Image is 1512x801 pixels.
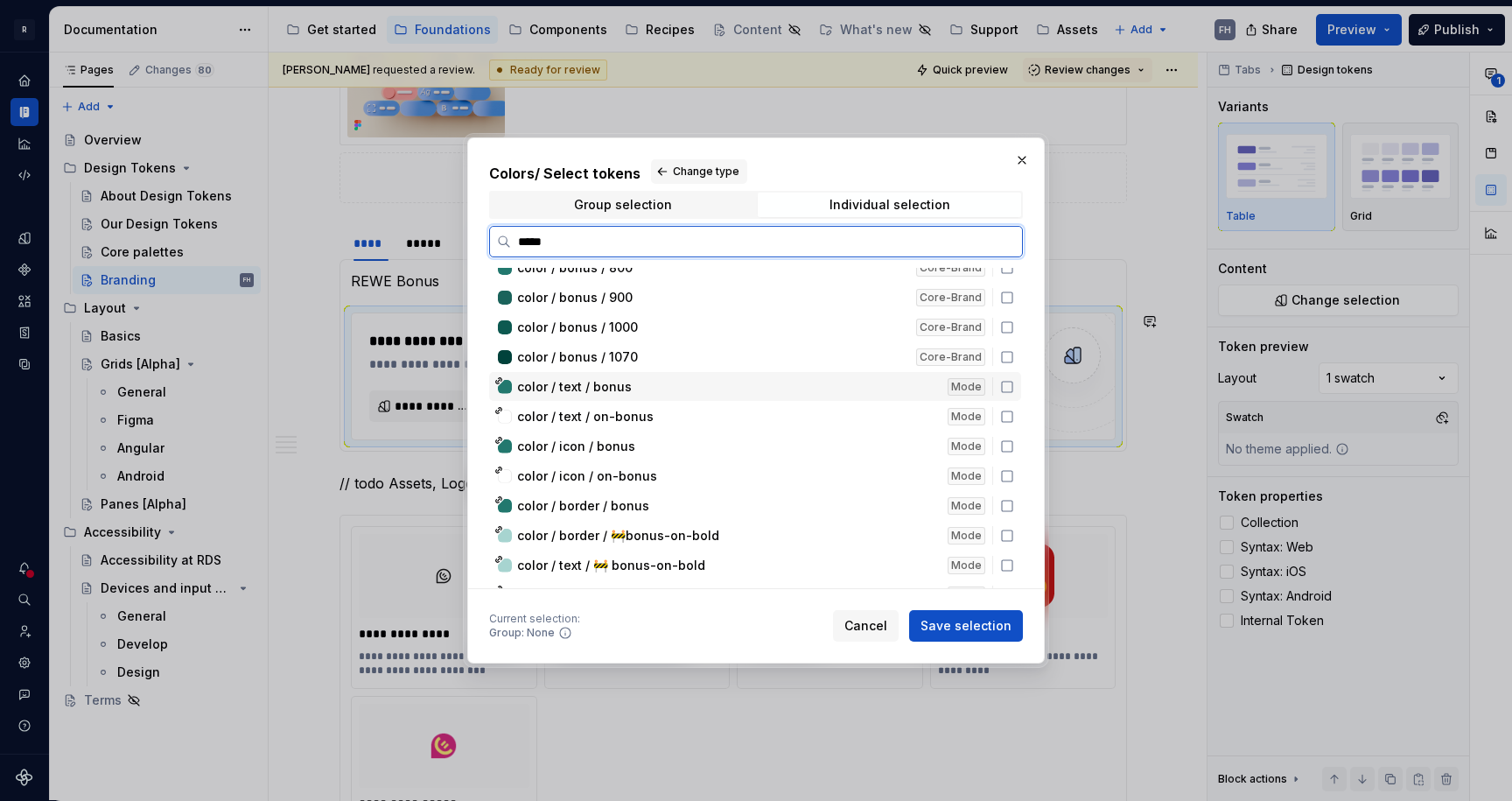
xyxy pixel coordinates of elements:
[517,467,657,485] span: color / icon / on-bonus
[909,610,1023,642] button: Save selection
[574,198,672,212] div: Group selection
[948,527,985,545] div: Mode
[948,408,985,425] div: Mode
[517,497,649,515] span: color / border / bonus
[948,438,985,455] div: Mode
[517,259,633,277] span: color / bonus / 800
[517,348,638,366] span: color / bonus / 1070
[833,610,899,642] button: Cancel
[948,497,985,515] div: Mode
[517,587,727,604] span: color / text / 🚧 on-bonus-on-bold
[517,557,705,574] span: color / text / 🚧 bonus-on-bold
[916,348,985,366] div: Core-Brand
[916,289,985,306] div: Core-Brand
[916,319,985,336] div: Core-Brand
[948,587,985,604] div: Mode
[517,438,635,455] span: color / icon / bonus
[517,378,632,396] span: color / text / bonus
[948,467,985,485] div: Mode
[673,165,739,179] span: Change type
[517,408,654,425] span: color / text / on-bonus
[829,198,950,212] div: Individual selection
[489,612,580,626] div: Current selection :
[948,378,985,396] div: Mode
[916,259,985,277] div: Core-Brand
[517,289,633,306] span: color / bonus / 900
[920,617,1011,635] span: Save selection
[948,557,985,574] div: Mode
[844,617,887,635] span: Cancel
[489,626,555,640] div: Group: None
[651,159,747,184] button: Change type
[489,159,1023,184] h2: Colors / Select tokens
[517,319,638,336] span: color / bonus / 1000
[517,527,719,545] span: color / border / 🚧bonus-on-bold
